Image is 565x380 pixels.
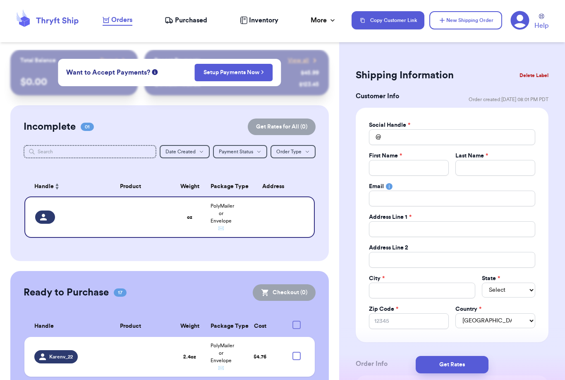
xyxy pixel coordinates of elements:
span: Order created: [DATE] 08:01 PM PDT [469,96,548,103]
label: Email [369,182,384,191]
div: More [311,15,337,25]
button: Copy Customer Link [352,11,424,29]
th: Product [87,177,174,196]
span: Orders [111,15,132,25]
span: Inventory [249,15,278,25]
button: Setup Payments Now [195,64,273,81]
th: Cost [237,316,283,337]
span: Date Created [165,149,196,154]
button: Delete Label [516,66,552,85]
span: PolyMailer or Envelope ✉️ [211,203,234,231]
span: $ 4.76 [254,354,266,359]
div: $ 123.45 [299,80,319,89]
label: First Name [369,152,402,160]
button: Get Rates for All (0) [248,119,316,135]
a: Inventory [240,15,278,25]
label: Social Handle [369,121,410,129]
button: Sort ascending [54,182,60,191]
a: Purchased [165,15,207,25]
label: Last Name [455,152,488,160]
button: Checkout (0) [253,284,316,301]
th: Package Type [206,177,237,196]
strong: 2.4 oz [183,354,196,359]
span: 17 [114,288,127,297]
div: $ 45.99 [301,69,319,77]
span: Purchased [175,15,207,25]
span: Handle [34,322,54,331]
label: City [369,274,385,283]
span: View all [288,56,309,65]
span: Help [534,21,548,31]
a: Setup Payments Now [203,68,264,77]
label: State [482,274,500,283]
input: 12345 [369,313,449,329]
span: Karenv_22 [49,353,73,360]
h2: Ready to Purchase [24,286,109,299]
button: Payment Status [213,145,267,158]
th: Package Type [206,316,237,337]
a: Orders [103,15,132,26]
span: Payment Status [219,149,253,154]
th: Address [237,177,315,196]
input: Search [24,145,156,158]
span: Handle [34,182,54,191]
strong: oz [187,215,192,220]
span: Order Type [276,149,302,154]
th: Product [87,316,174,337]
label: Address Line 1 [369,213,412,221]
button: New Shipping Order [429,11,502,29]
h2: Shipping Information [356,69,454,82]
button: Date Created [160,145,210,158]
th: Weight [174,177,206,196]
p: $ 0.00 [20,75,128,89]
button: Get Rates [416,356,488,373]
span: Want to Accept Payments? [66,68,150,77]
a: Payout [100,56,128,65]
h2: Incomplete [24,120,76,133]
label: Address Line 2 [369,244,408,252]
th: Weight [174,316,206,337]
a: View all [288,56,319,65]
p: Recent Payments [154,56,200,65]
p: Total Balance [20,56,56,65]
label: Country [455,305,481,313]
button: Order Type [271,145,316,158]
h3: Customer Info [356,91,399,101]
span: 01 [81,123,94,131]
label: Zip Code [369,305,398,313]
span: Payout [100,56,118,65]
a: Help [534,14,548,31]
span: PolyMailer or Envelope ✉️ [211,343,234,370]
div: @ [369,129,381,145]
